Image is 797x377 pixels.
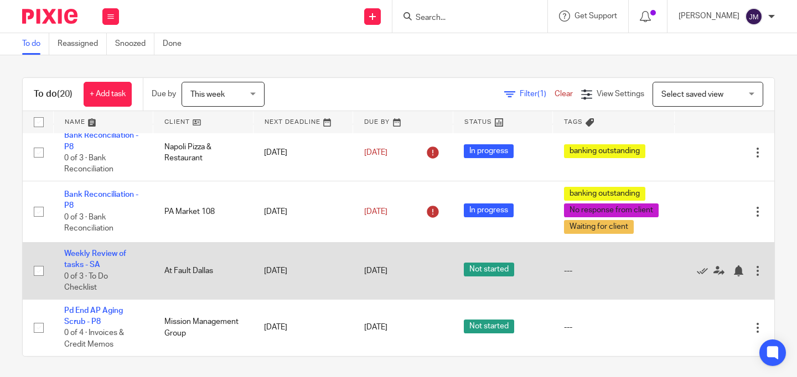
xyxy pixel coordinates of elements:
span: Get Support [575,12,617,20]
a: Snoozed [115,33,154,55]
td: At Fault Dallas [153,242,253,299]
span: Not started [464,320,514,333]
a: Bank Reconciliation - P8 [64,132,138,150]
span: Select saved view [661,91,723,98]
span: banking outstanding [564,187,645,201]
span: In progress [464,144,514,158]
a: Mark as done [697,265,713,276]
span: [DATE] [364,149,387,156]
span: In progress [464,203,514,217]
h1: To do [34,88,73,100]
span: Not started [464,263,514,276]
span: 0 of 3 · Bank Reconciliation [64,213,113,233]
div: --- [564,322,664,333]
span: Waiting for client [564,220,634,234]
td: [DATE] [253,181,353,242]
span: (1) [537,90,546,98]
input: Search [415,13,514,23]
p: Due by [152,88,176,100]
td: [DATE] [253,299,353,356]
td: [DATE] [253,124,353,181]
span: 0 of 3 · Bank Reconciliation [64,154,113,174]
a: Clear [555,90,573,98]
span: 0 of 4 · Invoices & Credit Memos [64,329,124,349]
span: No response from client [564,203,659,217]
span: This week [190,91,225,98]
td: [DATE] [253,242,353,299]
a: Pd End AP Aging Scrub - P8 [64,307,123,326]
span: View Settings [597,90,644,98]
span: Filter [520,90,555,98]
span: [DATE] [364,208,387,216]
span: [DATE] [364,324,387,332]
span: 0 of 3 · To Do Checklist [64,273,108,292]
span: banking outstanding [564,144,645,158]
img: svg%3E [745,8,763,25]
p: [PERSON_NAME] [679,11,739,22]
a: Weekly Review of tasks - SA [64,250,126,269]
span: (20) [57,90,73,98]
a: To do [22,33,49,55]
a: + Add task [84,82,132,107]
img: Pixie [22,9,77,24]
td: Napoli Pizza & Restaurant [153,124,253,181]
td: Mission Management Group [153,299,253,356]
a: Reassigned [58,33,107,55]
a: Done [163,33,190,55]
div: --- [564,265,664,276]
span: Tags [564,119,583,125]
span: [DATE] [364,267,387,275]
td: PA Market 108 [153,181,253,242]
a: Bank Reconciliation - P8 [64,191,138,210]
